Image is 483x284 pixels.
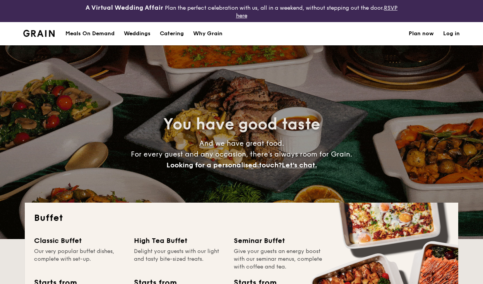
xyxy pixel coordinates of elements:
a: Weddings [119,22,155,45]
a: Log in [443,22,460,45]
a: Plan now [409,22,434,45]
div: High Tea Buffet [134,235,224,246]
a: Why Grain [188,22,227,45]
span: Let's chat. [282,161,317,169]
img: Grain [23,30,55,37]
a: Meals On Demand [61,22,119,45]
div: Meals On Demand [65,22,115,45]
h1: Catering [160,22,184,45]
div: Give your guests an energy boost with our seminar menus, complete with coffee and tea. [234,248,324,271]
div: Seminar Buffet [234,235,324,246]
div: Classic Buffet [34,235,125,246]
div: Weddings [124,22,151,45]
a: Logotype [23,30,55,37]
div: Delight your guests with our light and tasty bite-sized treats. [134,248,224,271]
div: Why Grain [193,22,223,45]
h2: Buffet [34,212,449,224]
span: And we have great food. For every guest and any occasion, there’s always room for Grain. [131,139,352,169]
span: You have good taste [163,115,320,134]
div: Plan the perfect celebration with us, all in a weekend, without stepping out the door. [80,3,402,19]
span: Looking for a personalised touch? [166,161,282,169]
div: Our very popular buffet dishes, complete with set-up. [34,248,125,271]
h4: A Virtual Wedding Affair [86,3,163,12]
a: Catering [155,22,188,45]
